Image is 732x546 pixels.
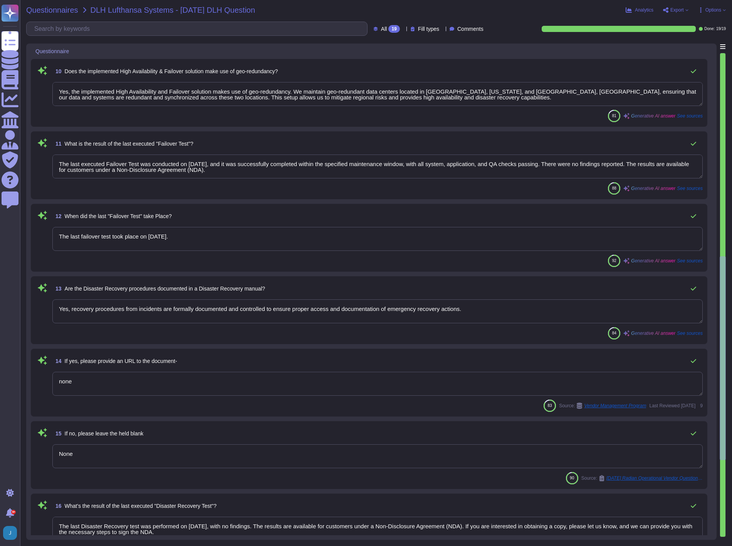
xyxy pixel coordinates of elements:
[716,27,726,31] span: 19 / 19
[704,27,715,31] span: Done:
[418,26,439,32] span: Fill types
[52,286,62,291] span: 13
[65,68,278,74] span: Does the implemented High Availability & Failover solution make use of geo-redundancy?
[52,517,703,541] textarea: The last Disaster Recovery test was performed on [DATE], with no findings. The results are availa...
[606,476,703,480] span: [DATE] Radian Operational Vendor Questionnaire Copy
[584,403,646,408] span: Vendor Management Program
[670,8,684,12] span: Export
[65,213,172,219] span: When did the last "Failover Test" take Place?
[52,213,62,219] span: 12
[612,186,616,190] span: 88
[52,69,62,74] span: 10
[52,358,62,364] span: 14
[626,7,653,13] button: Analytics
[631,331,675,336] span: Generative AI answer
[3,526,17,540] img: user
[65,430,144,437] span: If no, please leave the held blank
[649,403,695,408] span: Last Reviewed [DATE]
[635,8,653,12] span: Analytics
[91,6,255,14] span: DLH Lufthansa Systems - [DATE] DLH Question
[65,503,217,509] span: What's the result of the last executed "Disaster Recovery Test"?
[35,49,69,54] span: Questionnaire
[705,8,721,12] span: Options
[65,141,193,147] span: What is the result of the last executed "Failover Test"?
[677,259,703,263] span: See sources
[65,358,177,364] span: If yes, please provide an URL to the document-
[612,331,616,335] span: 84
[677,331,703,336] span: See sources
[631,259,675,263] span: Generative AI answer
[2,524,22,541] button: user
[457,26,484,32] span: Comments
[30,22,367,35] input: Search by keywords
[65,286,265,292] span: Are the Disaster Recovery procedures documented in a Disaster Recovery manual?
[11,510,16,514] div: 9+
[388,25,400,33] div: 19
[52,372,703,396] textarea: none
[677,186,703,191] span: See sources
[612,259,616,263] span: 92
[52,299,703,323] textarea: Yes, recovery procedures from incidents are formally documented and controlled to ensure proper a...
[631,114,675,118] span: Generative AI answer
[677,114,703,118] span: See sources
[52,141,62,146] span: 11
[698,403,703,408] span: 9
[612,114,616,118] span: 81
[52,155,703,178] textarea: The last executed Failover Test was conducted on [DATE], and it was successfully completed within...
[581,475,703,481] span: Source:
[381,26,387,32] span: All
[631,186,675,191] span: Generative AI answer
[52,444,703,468] textarea: None
[26,6,78,14] span: Questionnaires
[559,403,646,409] span: Source:
[52,82,703,106] textarea: Yes, the implemented High Availability and Failover solution makes use of geo-redundancy. We main...
[52,431,62,436] span: 15
[548,403,552,408] span: 83
[52,227,703,251] textarea: The last failover test took place on [DATE].
[52,503,62,509] span: 16
[570,476,574,480] span: 90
